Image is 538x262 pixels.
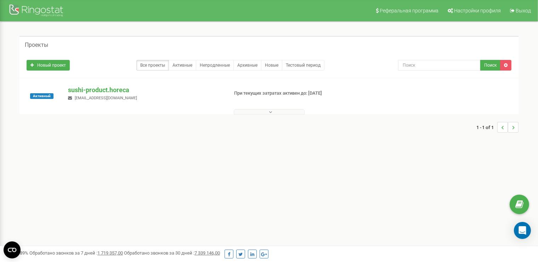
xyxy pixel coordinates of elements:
u: 1 719 357,00 [97,250,123,256]
span: Активный [30,93,53,99]
a: Новые [261,60,282,71]
span: Настройки профиля [454,8,501,13]
span: Обработано звонков за 7 дней : [29,250,123,256]
a: Тестовый период [282,60,324,71]
a: Архивные [233,60,261,71]
span: Реферальная программа [380,8,438,13]
span: [EMAIL_ADDRESS][DOMAIN_NAME] [75,96,137,100]
span: 1 - 1 of 1 [476,122,497,133]
a: Активные [169,60,196,71]
a: Все проекты [136,60,169,71]
p: При текущих затратах активен до: [DATE] [234,90,347,97]
a: Непродленные [196,60,234,71]
button: Open CMP widget [4,241,21,258]
span: Обработано звонков за 30 дней : [124,250,220,256]
button: Поиск [480,60,500,71]
h5: Проекты [25,42,48,48]
nav: ... [476,115,519,140]
u: 7 339 146,00 [194,250,220,256]
span: Выход [516,8,531,13]
a: Новый проект [27,60,70,71]
input: Поиск [398,60,481,71]
p: sushi-product.horeca [68,85,222,95]
div: Open Intercom Messenger [514,222,531,239]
